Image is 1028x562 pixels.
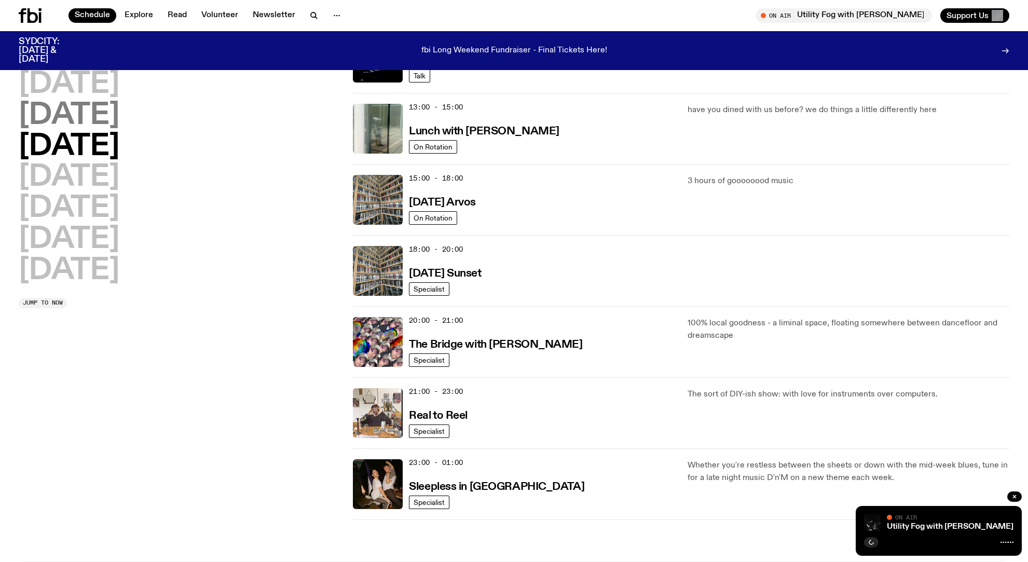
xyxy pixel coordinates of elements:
[19,194,119,223] button: [DATE]
[409,339,582,350] h3: The Bridge with [PERSON_NAME]
[409,266,481,279] a: [DATE] Sunset
[246,8,301,23] a: Newsletter
[414,72,426,79] span: Talk
[19,298,67,308] button: Jump to now
[409,140,457,154] a: On Rotation
[19,37,85,64] h3: SYDCITY: [DATE] & [DATE]
[19,225,119,254] button: [DATE]
[353,388,403,438] img: Jasper Craig Adams holds a vintage camera to his eye, obscuring his face. He is wearing a grey ju...
[409,69,430,83] a: Talk
[409,124,559,137] a: Lunch with [PERSON_NAME]
[19,70,119,99] button: [DATE]
[409,211,457,225] a: On Rotation
[947,11,989,20] span: Support Us
[409,173,463,183] span: 15:00 - 18:00
[756,8,932,23] button: On AirUtility Fog with [PERSON_NAME] (ilex)
[409,195,476,208] a: [DATE] Arvos
[414,214,453,222] span: On Rotation
[421,46,607,56] p: fbi Long Weekend Fundraiser - Final Tickets Here!
[409,244,463,254] span: 18:00 - 20:00
[864,514,881,531] img: Image by Billy Zammit
[409,126,559,137] h3: Lunch with [PERSON_NAME]
[353,459,403,509] img: Marcus Whale is on the left, bent to his knees and arching back with a gleeful look his face He i...
[409,458,463,468] span: 23:00 - 01:00
[409,337,582,350] a: The Bridge with [PERSON_NAME]
[688,459,1009,484] p: Whether you're restless between the sheets or down with the mid-week blues, tune in for a late ni...
[409,479,584,492] a: Sleepless in [GEOGRAPHIC_DATA]
[409,102,463,112] span: 13:00 - 15:00
[409,482,584,492] h3: Sleepless in [GEOGRAPHIC_DATA]
[940,8,1009,23] button: Support Us
[409,387,463,396] span: 21:00 - 23:00
[118,8,159,23] a: Explore
[414,498,445,506] span: Specialist
[409,496,449,509] a: Specialist
[409,316,463,325] span: 20:00 - 21:00
[195,8,244,23] a: Volunteer
[409,353,449,367] a: Specialist
[353,246,403,296] img: A corner shot of the fbi music library
[409,282,449,296] a: Specialist
[409,268,481,279] h3: [DATE] Sunset
[68,8,116,23] a: Schedule
[19,256,119,285] button: [DATE]
[688,175,1009,187] p: 3 hours of goooooood music
[409,408,468,421] a: Real to Reel
[19,132,119,161] button: [DATE]
[353,175,403,225] img: A corner shot of the fbi music library
[414,427,445,435] span: Specialist
[688,317,1009,342] p: 100% local goodness - a liminal space, floating somewhere between dancefloor and dreamscape
[414,285,445,293] span: Specialist
[414,356,445,364] span: Specialist
[414,143,453,150] span: On Rotation
[409,410,468,421] h3: Real to Reel
[19,163,119,192] button: [DATE]
[688,388,1009,401] p: The sort of DIY-ish show: with love for instruments over computers.
[409,424,449,438] a: Specialist
[895,514,917,520] span: On Air
[409,197,476,208] h3: [DATE] Arvos
[19,101,119,130] button: [DATE]
[688,104,1009,116] p: have you dined with us before? we do things a little differently here
[161,8,193,23] a: Read
[23,300,63,306] span: Jump to now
